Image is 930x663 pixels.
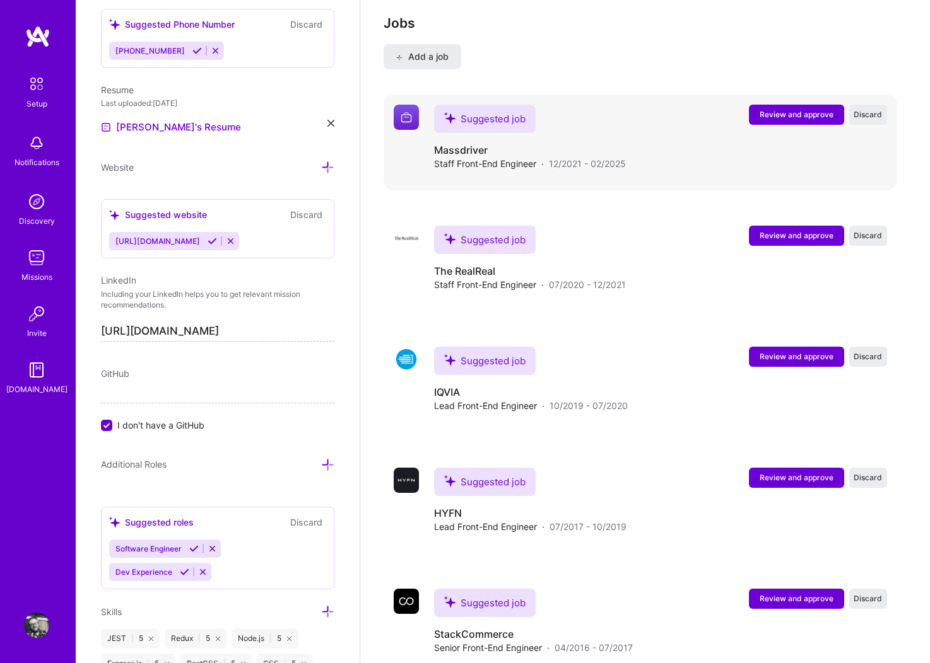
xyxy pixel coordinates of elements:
div: Suggested roles [109,516,194,529]
img: User Avatar [24,613,49,638]
img: Company logo [394,226,419,251]
i: Reject [211,46,220,55]
span: Resume [101,84,134,95]
span: Dev Experience [115,567,172,577]
a: [PERSON_NAME]'s Resume [101,120,241,135]
i: Accept [189,544,199,553]
div: Discovery [19,214,55,228]
img: teamwork [24,245,49,270]
img: guide book [24,357,49,383]
i: icon Close [287,637,291,641]
span: Additional Roles [101,459,167,470]
i: icon SuggestedTeams [444,475,456,487]
span: Review and approve [760,472,833,483]
button: Discard [849,468,887,488]
i: Accept [208,236,217,246]
span: Staff Front-End Engineer [434,278,536,291]
button: Review and approve [749,105,844,125]
button: Discard [286,17,326,32]
div: Invite [27,326,47,340]
button: Discard [849,105,887,125]
button: Discard [286,515,326,529]
span: Skills [101,606,122,617]
i: icon SuggestedTeams [109,19,120,30]
button: Review and approve [749,347,844,367]
button: Discard [849,347,887,367]
div: Suggested job [434,589,536,617]
div: Suggested job [434,347,536,375]
span: Senior Front-End Engineer [434,641,542,654]
span: · [547,641,550,654]
div: Last uploaded: [DATE] [101,96,334,110]
button: Review and approve [749,468,844,488]
span: Discard [854,351,882,362]
i: Accept [192,46,202,55]
img: Company logo [394,589,419,614]
i: Reject [198,567,208,577]
img: setup [23,71,50,97]
span: Review and approve [760,109,833,120]
img: Company logo [394,468,419,493]
span: Discard [854,472,882,483]
span: 07/2017 - 10/2019 [550,520,627,533]
i: Reject [208,544,217,553]
span: LinkedIn [101,275,136,285]
span: Discard [854,593,882,604]
img: discovery [24,189,49,214]
a: User Avatar [21,613,52,638]
button: Review and approve [749,226,844,246]
div: Suggested job [434,226,536,254]
button: Add a job [384,44,461,69]
span: I don't have a GitHub [117,418,204,432]
div: Node.js 5 [232,628,298,649]
i: Reject [226,236,235,246]
img: Company logo [394,347,419,372]
img: Invite [24,301,49,326]
span: Lead Front-End Engineer [434,520,537,533]
i: icon SuggestedTeams [444,596,456,608]
div: [DOMAIN_NAME] [6,383,68,396]
span: · [542,520,544,533]
span: 10/2019 - 07/2020 [550,399,628,412]
h4: StackCommerce [434,627,633,641]
span: | [131,633,134,643]
span: · [541,278,544,291]
span: Add a job [396,50,449,63]
div: Redux 5 [165,628,227,649]
span: · [542,399,544,412]
div: Suggested Phone Number [109,18,235,31]
button: Discard [849,226,887,246]
span: 12/2021 - 02/2025 [549,157,626,170]
i: Accept [180,567,189,577]
img: Resume [101,122,111,132]
h4: HYFN [434,506,627,520]
img: Company logo [394,105,419,130]
div: Suggested website [109,208,207,221]
span: Software Engineer [115,544,182,553]
div: Notifications [15,156,59,169]
button: Review and approve [749,589,844,609]
div: Suggested job [434,468,536,496]
span: Website [101,162,134,173]
span: [PHONE_NUMBER] [115,46,185,55]
span: 04/2016 - 07/2017 [555,641,633,654]
h3: Jobs [384,15,897,31]
h4: Massdriver [434,143,626,157]
span: Discard [854,109,882,120]
i: icon SuggestedTeams [444,354,456,366]
i: icon SuggestedTeams [444,233,456,245]
button: Discard [849,589,887,609]
div: Missions [21,270,52,284]
i: icon SuggestedTeams [109,210,120,221]
span: Staff Front-End Engineer [434,157,536,170]
h4: The RealReal [434,264,626,278]
div: JEST 5 [101,628,160,649]
span: Review and approve [760,230,833,241]
p: Including your LinkedIn helps you to get relevant mission recommendations. [101,289,334,311]
div: Suggested job [434,105,536,133]
i: icon PlusBlack [396,54,403,61]
span: Review and approve [760,351,833,362]
i: icon Close [149,637,153,641]
i: icon SuggestedTeams [444,112,456,124]
span: · [541,157,544,170]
